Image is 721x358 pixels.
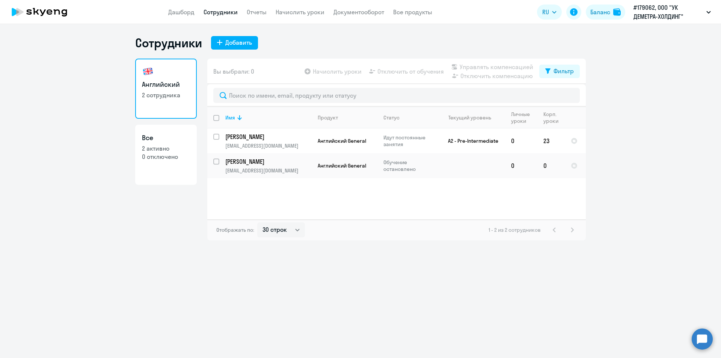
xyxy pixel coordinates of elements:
p: 2 активно [142,144,190,153]
div: Текущий уровень [448,114,491,121]
a: Начислить уроки [276,8,324,16]
a: Документооборот [333,8,384,16]
span: Отображать по: [216,227,254,233]
p: #179062, ООО "УК ДЕМЕТРА-ХОЛДИНГ" [634,3,703,21]
div: Продукт [318,114,338,121]
div: Текущий уровень [441,114,505,121]
div: Продукт [318,114,377,121]
div: Добавить [225,38,252,47]
div: Личные уроки [511,111,537,124]
div: Корп. уроки [543,111,564,124]
p: [EMAIL_ADDRESS][DOMAIN_NAME] [225,142,311,149]
div: Статус [383,114,435,121]
p: Обучение остановлено [383,159,435,172]
h3: Все [142,133,190,143]
div: Имя [225,114,235,121]
div: Имя [225,114,311,121]
span: Английский General [318,137,366,144]
a: Английский2 сотрудника [135,59,197,119]
span: RU [542,8,549,17]
div: Фильтр [554,66,574,76]
span: Вы выбрали: 0 [213,67,254,76]
td: 23 [537,128,565,153]
td: 0 [505,153,537,178]
a: Отчеты [247,8,267,16]
p: [PERSON_NAME] [225,133,310,141]
a: [PERSON_NAME] [225,133,311,141]
p: 2 сотрудника [142,91,190,99]
img: english [142,65,154,77]
span: Английский General [318,162,366,169]
h1: Сотрудники [135,35,202,50]
input: Поиск по имени, email, продукту или статусу [213,88,580,103]
a: [PERSON_NAME] [225,157,311,166]
a: Все продукты [393,8,432,16]
div: Корп. уроки [543,111,560,124]
img: balance [613,8,621,16]
td: 0 [505,128,537,153]
p: [PERSON_NAME] [225,157,310,166]
button: #179062, ООО "УК ДЕМЕТРА-ХОЛДИНГ" [630,3,715,21]
button: RU [537,5,562,20]
a: Все2 активно0 отключено [135,125,197,185]
div: Статус [383,114,400,121]
div: Личные уроки [511,111,532,124]
button: Балансbalance [586,5,625,20]
span: 1 - 2 из 2 сотрудников [489,227,541,233]
a: Сотрудники [204,8,238,16]
p: 0 отключено [142,153,190,161]
td: 0 [537,153,565,178]
button: Фильтр [539,65,580,78]
td: A2 - Pre-Intermediate [435,128,505,153]
button: Добавить [211,36,258,50]
p: [EMAIL_ADDRESS][DOMAIN_NAME] [225,167,311,174]
a: Дашборд [168,8,195,16]
div: Баланс [590,8,610,17]
h3: Английский [142,80,190,89]
p: Идут постоянные занятия [383,134,435,148]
